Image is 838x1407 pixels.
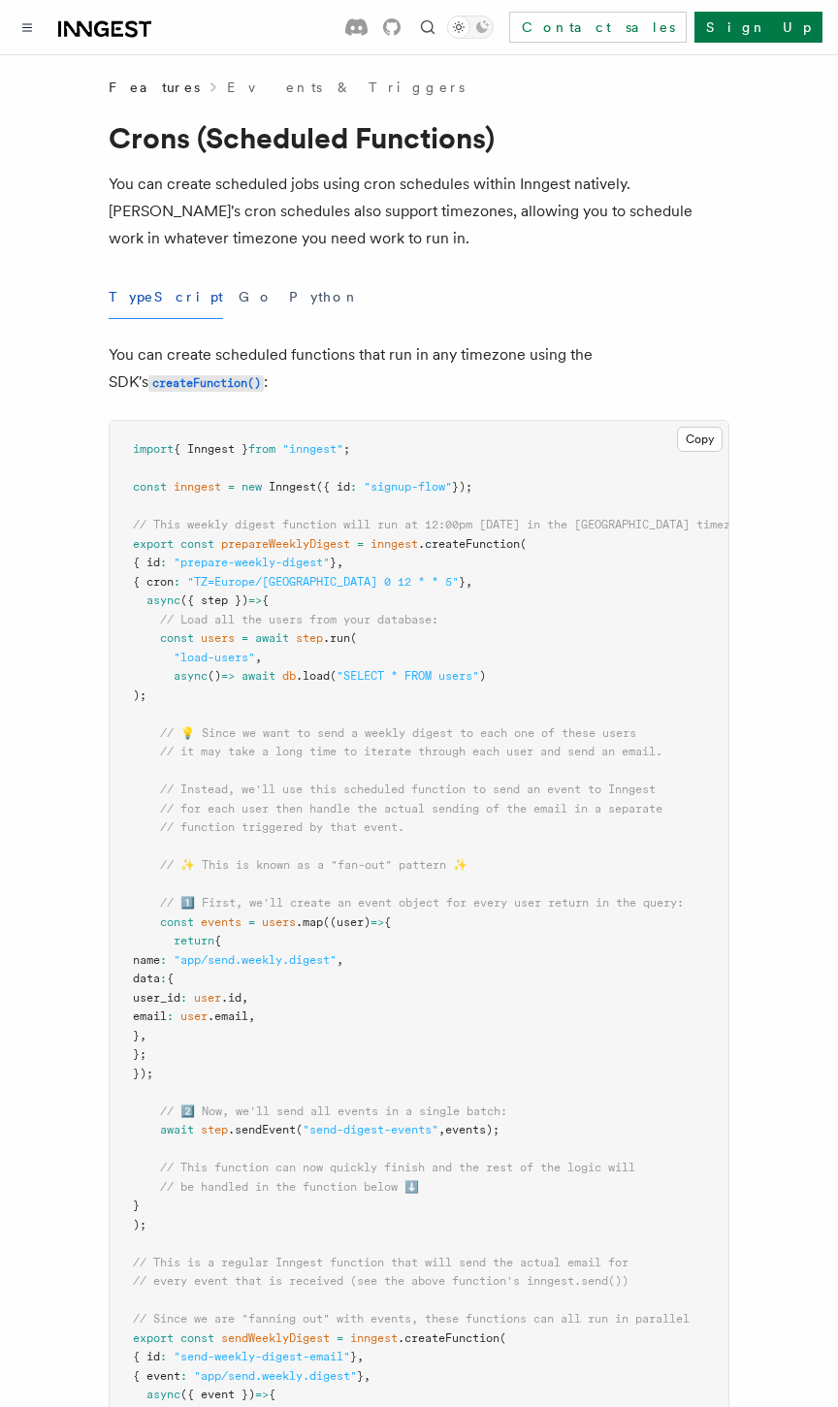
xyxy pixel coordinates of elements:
[316,480,350,494] span: ({ id
[133,1047,146,1061] span: };
[330,669,337,683] span: (
[133,1218,146,1231] span: );
[248,1009,255,1023] span: ,
[174,953,337,967] span: "app/send.weekly.digest"
[180,537,214,551] span: const
[133,688,146,702] span: );
[323,915,371,929] span: ((user)
[214,934,221,947] span: {
[282,442,343,456] span: "inngest"
[337,1331,343,1345] span: =
[303,1123,438,1136] span: "send-digest-events"
[201,631,235,645] span: users
[371,915,384,929] span: =>
[269,480,316,494] span: Inngest
[160,1350,167,1363] span: :
[133,1350,160,1363] span: { id
[248,442,275,456] span: from
[180,1388,255,1401] span: ({ event })
[133,518,751,531] span: // This weekly digest function will run at 12:00pm [DATE] in the [GEOGRAPHIC_DATA] timezone
[174,651,255,664] span: "load-users"
[174,556,330,569] span: "prepare-weekly-digest"
[398,1331,500,1345] span: .createFunction
[242,669,275,683] span: await
[160,726,636,740] span: // 💡 Since we want to send a weekly digest to each one of these users
[296,631,323,645] span: step
[187,575,459,589] span: "TZ=Europe/[GEOGRAPHIC_DATA] 0 12 * * 5"
[160,896,684,910] span: // 1️⃣ First, we'll create an event object for every user return in the query:
[133,442,174,456] span: import
[180,1369,187,1383] span: :
[133,1199,140,1212] span: }
[160,783,656,796] span: // Instead, we'll use this scheduled function to send an event to Inngest
[447,16,494,39] button: Toggle dark mode
[221,991,242,1005] span: .id
[133,1067,153,1080] span: });
[221,669,235,683] span: =>
[255,1388,269,1401] span: =>
[160,820,404,834] span: // function triggered by that event.
[227,78,465,97] a: Events & Triggers
[109,78,200,97] span: Features
[167,1009,174,1023] span: :
[160,953,167,967] span: :
[133,1369,180,1383] span: { event
[221,537,350,551] span: prepareWeeklyDigest
[269,1388,275,1401] span: {
[174,934,214,947] span: return
[160,972,167,985] span: :
[357,1350,364,1363] span: ,
[384,915,391,929] span: {
[133,1331,174,1345] span: export
[677,427,723,452] button: Copy
[160,858,467,872] span: // ✨ This is known as a "fan-out" pattern ✨
[174,575,180,589] span: :
[228,1123,296,1136] span: .sendEvent
[133,575,174,589] span: { cron
[296,669,330,683] span: .load
[160,1161,635,1174] span: // This function can now quickly finish and the rest of the logic will
[133,1274,628,1288] span: // every event that is received (see the above function's inngest.send())
[133,953,160,967] span: name
[364,1369,371,1383] span: ,
[146,1388,180,1401] span: async
[500,1331,506,1345] span: (
[452,480,472,494] span: });
[694,12,822,43] a: Sign Up
[140,1029,146,1042] span: ,
[133,1256,628,1269] span: // This is a regular Inngest function that will send the actual email for
[133,480,167,494] span: const
[350,1331,398,1345] span: inngest
[201,915,242,929] span: events
[239,275,274,319] button: Go
[371,537,418,551] span: inngest
[330,556,337,569] span: }
[357,537,364,551] span: =
[438,1123,445,1136] span: ,
[289,275,360,319] button: Python
[180,1009,208,1023] span: user
[323,631,350,645] span: .run
[160,1180,419,1194] span: // be handled in the function below ⬇️
[520,537,527,551] span: (
[248,593,262,607] span: =>
[248,915,255,929] span: =
[418,537,520,551] span: .createFunction
[133,972,160,985] span: data
[160,631,194,645] span: const
[174,442,248,456] span: { Inngest }
[255,651,262,664] span: ,
[174,669,208,683] span: async
[148,372,264,391] a: createFunction()
[109,171,729,252] p: You can create scheduled jobs using cron schedules within Inngest natively. [PERSON_NAME]'s cron ...
[148,375,264,392] code: createFunction()
[146,593,180,607] span: async
[337,669,479,683] span: "SELECT * FROM users"
[194,991,221,1005] span: user
[180,1331,214,1345] span: const
[466,575,472,589] span: ,
[160,1123,194,1136] span: await
[160,745,662,758] span: // it may take a long time to iterate through each user and send an email.
[133,991,180,1005] span: user_id
[255,631,289,645] span: await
